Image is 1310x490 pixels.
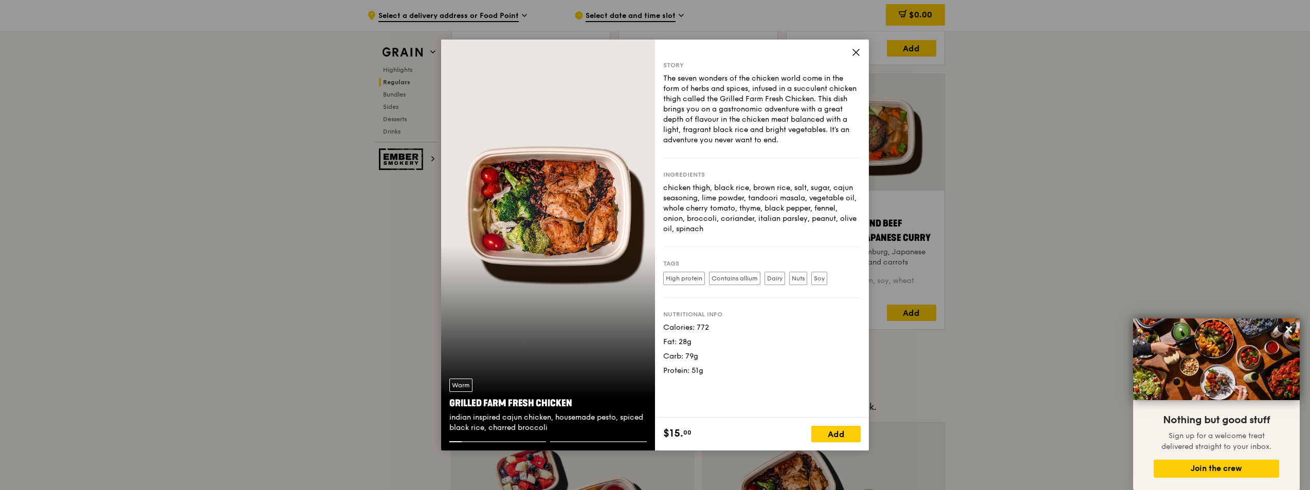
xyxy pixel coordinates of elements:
img: DSC07876-Edit02-Large.jpeg [1133,318,1300,400]
label: High protein [663,272,705,285]
label: Soy [811,272,827,285]
button: Close [1281,321,1297,337]
button: Join the crew [1154,460,1279,478]
div: Story [663,61,861,69]
span: Sign up for a welcome treat delivered straight to your inbox. [1161,431,1271,451]
div: Fat: 28g [663,337,861,347]
div: indian inspired cajun chicken, housemade pesto, spiced black rice, charred broccoli [449,412,647,433]
div: Ingredients [663,171,861,179]
span: 00 [683,428,692,437]
label: Dairy [765,272,785,285]
span: $15. [663,426,683,441]
div: Add [811,426,861,442]
div: Carb: 79g [663,351,861,362]
div: Grilled Farm Fresh Chicken [449,396,647,410]
label: Contains allium [709,272,760,285]
div: Warm [449,379,472,392]
div: Nutritional info [663,310,861,318]
div: chicken thigh, black rice, brown rice, salt, sugar, cajun seasoning, lime powder, tandoori masala... [663,183,861,234]
div: Tags [663,259,861,268]
div: Calories: 772 [663,323,861,333]
div: The seven wonders of the chicken world come in the form of herbs and spices, infused in a succule... [663,73,861,145]
span: Nothing but good stuff [1163,414,1270,426]
div: Protein: 51g [663,366,861,376]
label: Nuts [789,272,807,285]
